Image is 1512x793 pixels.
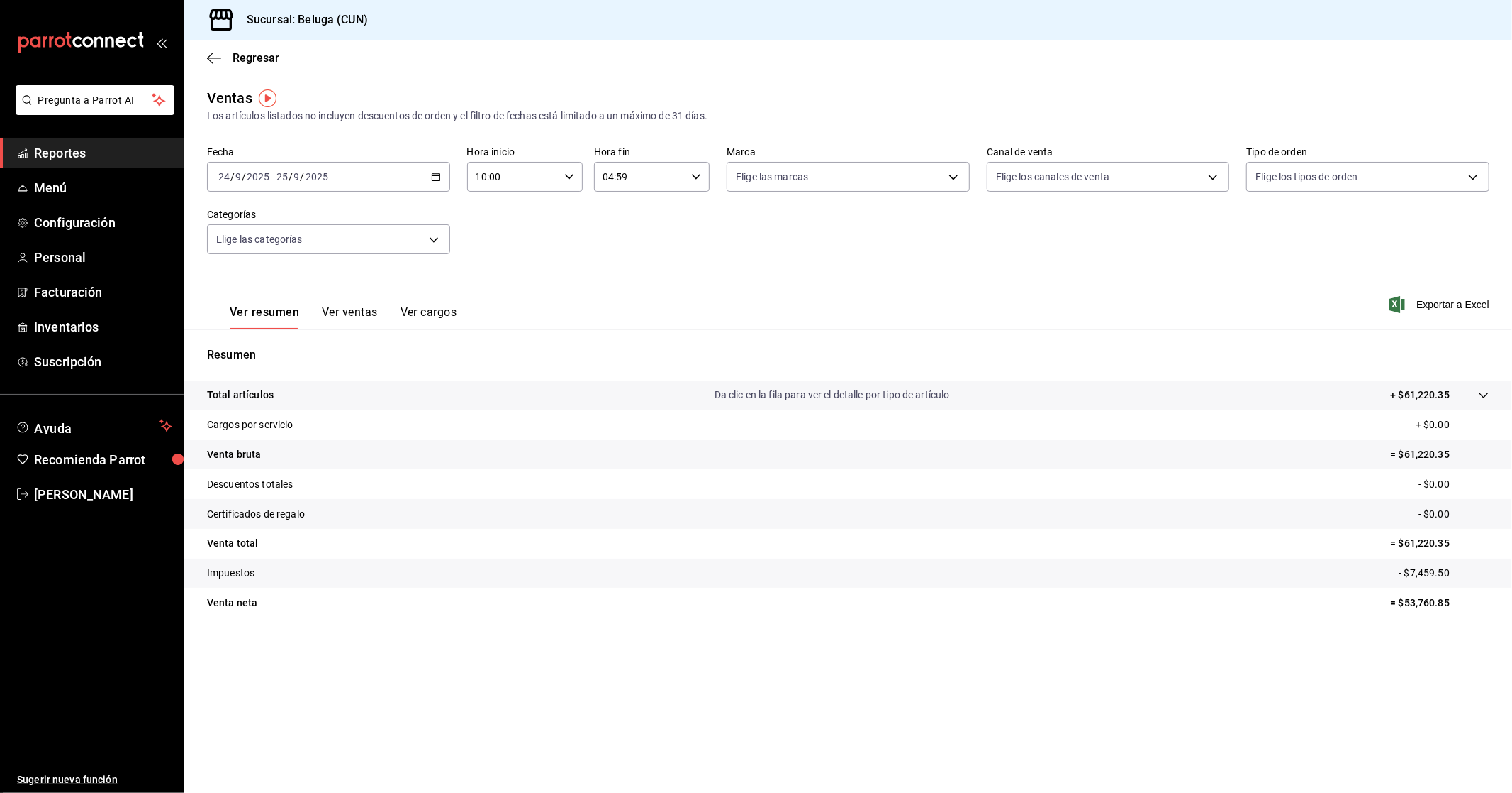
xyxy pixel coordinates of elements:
span: - [271,171,274,182]
input: -- [235,171,242,182]
p: - $0.00 [1418,507,1489,522]
p: Venta neta [207,596,257,611]
p: Da clic en la fila para ver el detalle por tipo de artículo [715,388,950,403]
p: - $7,459.50 [1399,566,1489,581]
p: Venta bruta [207,447,261,462]
span: / [301,171,305,182]
input: -- [218,171,230,182]
label: Categorías [207,210,450,220]
span: Ayuda [34,417,154,434]
p: + $61,220.35 [1390,388,1450,403]
button: Ver cargos [401,305,457,329]
input: ---- [305,171,329,182]
p: = $53,760.85 [1390,596,1489,611]
img: Tooltip marker [259,89,276,107]
p: - $0.00 [1418,477,1489,492]
h3: Sucursal: Beluga (CUN) [235,11,368,28]
button: Exportar a Excel [1392,296,1489,313]
span: Elige los tipos de orden [1255,170,1357,184]
button: Regresar [207,51,279,65]
span: Elige los canales de venta [996,170,1109,184]
button: Pregunta a Parrot AI [16,85,174,115]
input: -- [293,171,301,182]
span: Pregunta a Parrot AI [38,93,152,108]
p: = $61,220.35 [1390,447,1489,462]
p: Venta total [207,536,258,551]
p: Descuentos totales [207,477,293,492]
input: ---- [246,171,270,182]
button: Ver resumen [230,305,299,329]
span: Elige las marcas [736,170,808,184]
span: Regresar [233,51,279,65]
p: Certificados de regalo [207,507,305,522]
a: Pregunta a Parrot AI [10,103,174,118]
span: Suscripción [34,352,172,371]
div: Los artículos listados no incluyen descuentos de orden y el filtro de fechas está limitado a un m... [207,109,1489,124]
span: Menú [34,178,172,197]
span: Facturación [34,283,172,302]
p: Total artículos [207,388,274,403]
label: Marca [727,148,970,158]
span: Elige las categorías [216,232,303,246]
label: Fecha [207,148,450,158]
input: -- [276,171,289,182]
div: Ventas [207,87,252,109]
span: / [289,171,293,182]
span: [PERSON_NAME] [34,485,172,504]
span: Reportes [34,143,172,163]
span: Inventarios [34,317,172,337]
p: = $61,220.35 [1390,536,1489,551]
span: / [242,171,246,182]
p: Cargos por servicio [207,417,293,432]
p: Resumen [207,346,1489,363]
div: navigation tabs [230,305,457,329]
button: open_drawer_menu [156,37,167,48]
span: Configuración [34,213,172,232]
button: Ver ventas [322,305,378,329]
span: Personal [34,248,172,267]
span: / [230,171,235,182]
span: Recomienda Parrot [34,450,172,469]
label: Tipo de orden [1246,148,1489,158]
label: Hora fin [594,148,710,158]
label: Hora inicio [467,148,583,158]
p: Impuestos [207,566,254,581]
span: Sugerir nueva función [17,772,172,787]
label: Canal de venta [987,148,1230,158]
p: + $0.00 [1416,417,1489,432]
